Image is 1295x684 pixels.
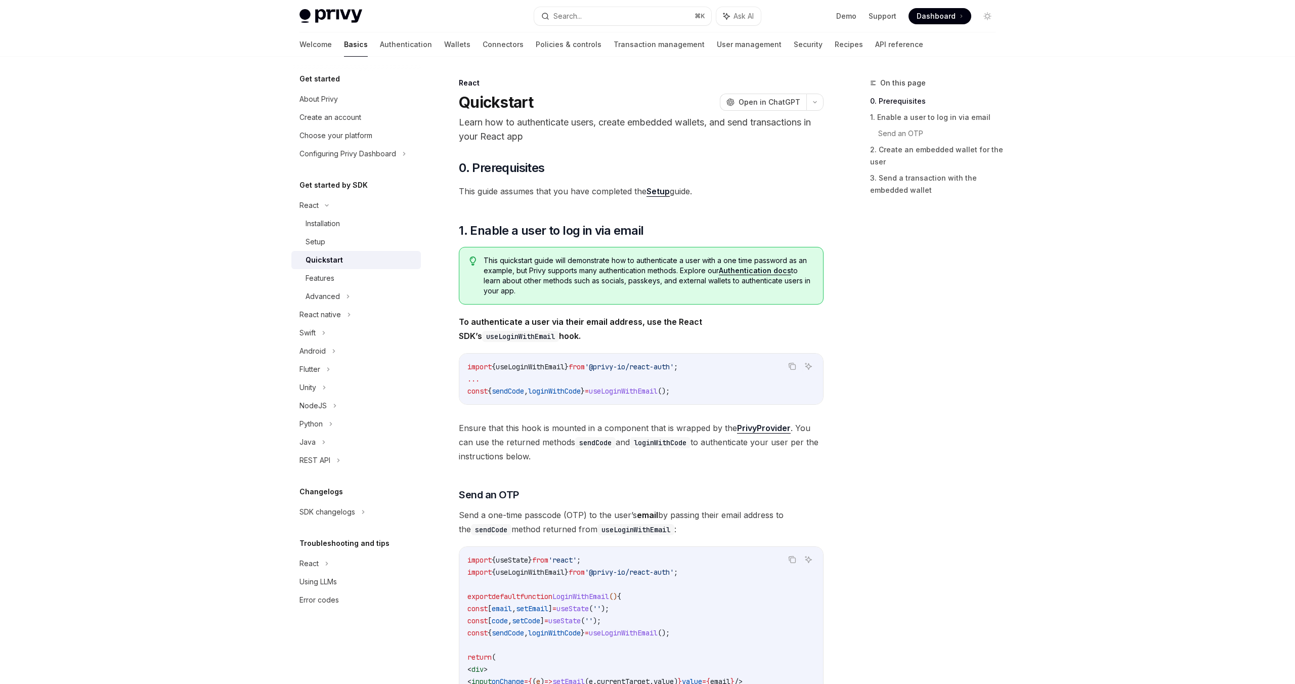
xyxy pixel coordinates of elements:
span: This guide assumes that you have completed the guide. [459,184,824,198]
span: ( [492,653,496,662]
span: sendCode [492,387,524,396]
span: code [492,616,508,625]
a: API reference [875,32,923,57]
div: REST API [299,454,330,466]
div: React [299,199,319,211]
a: Support [869,11,896,21]
span: Ensure that this hook is mounted in a component that is wrapped by the . You can use the returned... [459,421,824,463]
div: Android [299,345,326,357]
span: = [585,387,589,396]
code: sendCode [471,524,511,535]
div: SDK changelogs [299,506,355,518]
a: Security [794,32,823,57]
span: loginWithCode [528,628,581,637]
span: = [552,604,556,613]
span: setEmail [516,604,548,613]
a: Authentication [380,32,432,57]
div: Quickstart [306,254,343,266]
span: Send an OTP [459,488,519,502]
span: ); [601,604,609,613]
code: useLoginWithEmail [597,524,674,535]
span: , [524,387,528,396]
a: Demo [836,11,856,21]
div: Installation [306,218,340,230]
code: loginWithCode [630,437,690,448]
span: from [569,568,585,577]
div: NodeJS [299,400,327,412]
button: Copy the contents from the code block [786,360,799,373]
a: Error codes [291,591,421,609]
span: } [528,555,532,565]
span: return [467,653,492,662]
div: Python [299,418,323,430]
span: { [488,628,492,637]
button: Open in ChatGPT [720,94,806,111]
a: Policies & controls [536,32,601,57]
span: ; [577,555,581,565]
span: ; [674,568,678,577]
span: } [565,568,569,577]
strong: To authenticate a user via their email address, use the React SDK’s hook. [459,317,702,341]
a: Dashboard [909,8,971,24]
span: loginWithCode [528,387,581,396]
span: , [524,628,528,637]
span: Send a one-time passcode (OTP) to the user’s by passing their email address to the method returne... [459,508,824,536]
span: from [569,362,585,371]
a: User management [717,32,782,57]
div: Search... [553,10,582,22]
a: Transaction management [614,32,705,57]
span: useState [556,604,589,613]
button: Toggle dark mode [979,8,996,24]
div: Using LLMs [299,576,337,588]
span: import [467,555,492,565]
span: useLoginWithEmail [496,362,565,371]
svg: Tip [469,256,477,266]
div: Choose your platform [299,130,372,142]
a: Basics [344,32,368,57]
span: } [581,628,585,637]
button: Ask AI [802,360,815,373]
a: Setup [646,186,670,197]
h5: Changelogs [299,486,343,498]
a: Connectors [483,32,524,57]
span: 0. Prerequisites [459,160,544,176]
span: useState [496,555,528,565]
span: { [617,592,621,601]
span: (); [658,387,670,396]
span: , [512,604,516,613]
a: 2. Create an embedded wallet for the user [870,142,1004,170]
a: 0. Prerequisites [870,93,1004,109]
div: Create an account [299,111,361,123]
div: Flutter [299,363,320,375]
a: Authentication docs [719,266,791,275]
a: PrivyProvider [737,423,791,434]
a: Send an OTP [878,125,1004,142]
span: ); [593,616,601,625]
span: const [467,604,488,613]
code: sendCode [575,437,616,448]
a: Features [291,269,421,287]
span: '' [585,616,593,625]
a: Installation [291,215,421,233]
button: Search...⌘K [534,7,711,25]
span: default [492,592,520,601]
p: Learn how to authenticate users, create embedded wallets, and send transactions in your React app [459,115,824,144]
a: Create an account [291,108,421,126]
span: { [488,387,492,396]
span: useState [548,616,581,625]
span: import [467,568,492,577]
div: Swift [299,327,316,339]
div: Configuring Privy Dashboard [299,148,396,160]
span: ] [540,616,544,625]
span: setCode [512,616,540,625]
span: This quickstart guide will demonstrate how to authenticate a user with a one time password as an ... [484,255,813,296]
a: 1. Enable a user to log in via email [870,109,1004,125]
span: sendCode [492,628,524,637]
span: Ask AI [733,11,754,21]
div: React [299,558,319,570]
h5: Troubleshooting and tips [299,537,390,549]
button: Ask AI [802,553,815,566]
a: Quickstart [291,251,421,269]
span: [ [488,616,492,625]
span: LoginWithEmail [552,592,609,601]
